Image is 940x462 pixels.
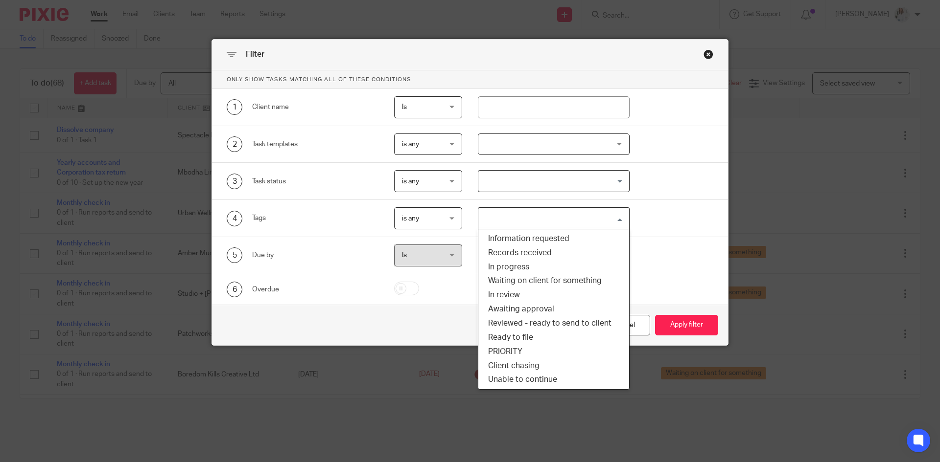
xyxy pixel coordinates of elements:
div: 5 [227,247,242,263]
span: Is [402,104,407,110]
p: Only show tasks matching all of these conditions [212,70,728,89]
li: Reviewed - ready to send to client [478,316,630,330]
div: Task templates [252,139,379,149]
span: is any [402,215,419,222]
div: Close this dialog window [704,49,713,59]
div: 1 [227,99,242,115]
span: Filter [246,50,264,58]
li: Records received [478,246,630,260]
li: Client chasing [478,359,630,373]
div: Tags [252,213,379,223]
li: Ready to file [478,330,630,345]
div: Overdue [252,285,379,294]
div: 2 [227,136,242,152]
span: is any [402,141,419,148]
div: 3 [227,174,242,189]
li: PRIORITY [478,345,630,359]
div: 4 [227,211,242,226]
div: Client name [252,102,379,112]
div: Search for option [478,207,630,229]
span: is any [402,178,419,185]
button: Apply filter [655,315,718,336]
input: Search for option [479,173,624,190]
li: Unable to continue [478,373,630,387]
li: In progress [478,260,630,274]
span: Is [402,252,407,259]
div: Due by [252,250,379,260]
li: Waiting on client for something [478,274,630,288]
input: Search for option [479,210,624,227]
div: Task status [252,176,379,186]
div: Search for option [478,170,630,192]
li: In review [478,288,630,302]
li: Awaiting approval [478,302,630,316]
li: Information requested [478,232,630,246]
div: 6 [227,282,242,297]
